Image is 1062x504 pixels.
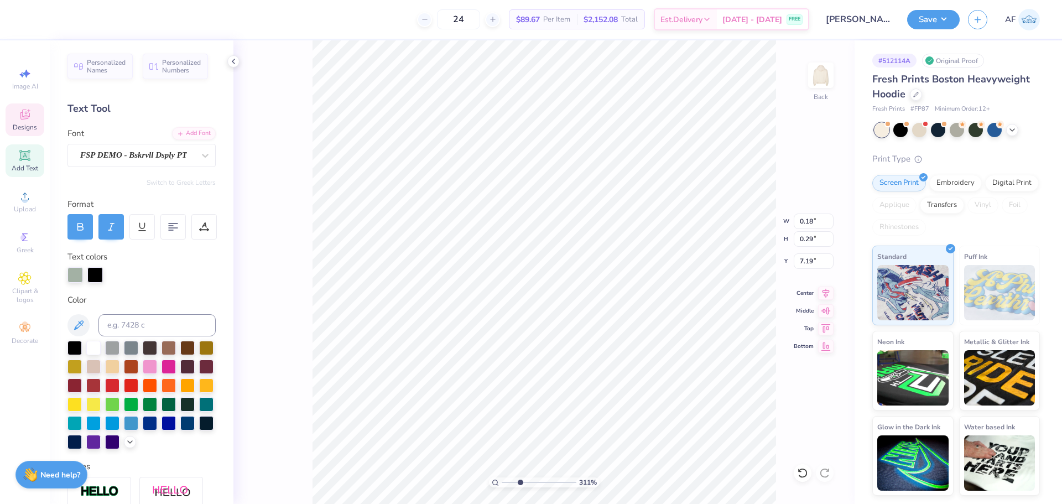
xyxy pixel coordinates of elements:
[13,123,37,132] span: Designs
[87,59,126,74] span: Personalized Names
[67,294,216,306] div: Color
[162,59,201,74] span: Personalized Numbers
[794,325,814,332] span: Top
[437,9,480,29] input: – –
[877,336,904,347] span: Neon Ink
[877,265,949,320] img: Standard
[872,197,917,214] div: Applique
[877,435,949,491] img: Glow in the Dark Ink
[67,460,216,473] div: Styles
[920,197,964,214] div: Transfers
[794,307,814,315] span: Middle
[877,350,949,406] img: Neon Ink
[964,435,1035,491] img: Water based Ink
[964,350,1035,406] img: Metallic & Glitter Ink
[660,14,702,25] span: Est. Delivery
[17,246,34,254] span: Greek
[1005,13,1016,26] span: AF
[964,336,1029,347] span: Metallic & Glitter Ink
[152,485,191,499] img: Shadow
[12,164,38,173] span: Add Text
[1005,9,1040,30] a: AF
[67,198,217,211] div: Format
[922,54,984,67] div: Original Proof
[40,470,80,480] strong: Need help?
[621,14,638,25] span: Total
[985,175,1039,191] div: Digital Print
[12,82,38,91] span: Image AI
[877,421,940,433] span: Glow in the Dark Ink
[67,101,216,116] div: Text Tool
[80,485,119,498] img: Stroke
[794,342,814,350] span: Bottom
[584,14,618,25] span: $2,152.08
[967,197,998,214] div: Vinyl
[872,105,905,114] span: Fresh Prints
[172,127,216,140] div: Add Font
[67,127,84,140] label: Font
[543,14,570,25] span: Per Item
[910,105,929,114] span: # FP87
[579,477,597,487] span: 311 %
[872,153,1040,165] div: Print Type
[872,175,926,191] div: Screen Print
[907,10,960,29] button: Save
[872,219,926,236] div: Rhinestones
[67,251,107,263] label: Text colors
[964,421,1015,433] span: Water based Ink
[872,54,917,67] div: # 512114A
[789,15,800,23] span: FREE
[818,8,899,30] input: Untitled Design
[794,289,814,297] span: Center
[872,72,1030,101] span: Fresh Prints Boston Heavyweight Hoodie
[722,14,782,25] span: [DATE] - [DATE]
[147,178,216,187] button: Switch to Greek Letters
[935,105,990,114] span: Minimum Order: 12 +
[810,64,832,86] img: Back
[929,175,982,191] div: Embroidery
[877,251,907,262] span: Standard
[964,265,1035,320] img: Puff Ink
[14,205,36,214] span: Upload
[964,251,987,262] span: Puff Ink
[1018,9,1040,30] img: Ana Francesca Bustamante
[6,287,44,304] span: Clipart & logos
[814,92,828,102] div: Back
[1002,197,1028,214] div: Foil
[516,14,540,25] span: $89.67
[12,336,38,345] span: Decorate
[98,314,216,336] input: e.g. 7428 c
